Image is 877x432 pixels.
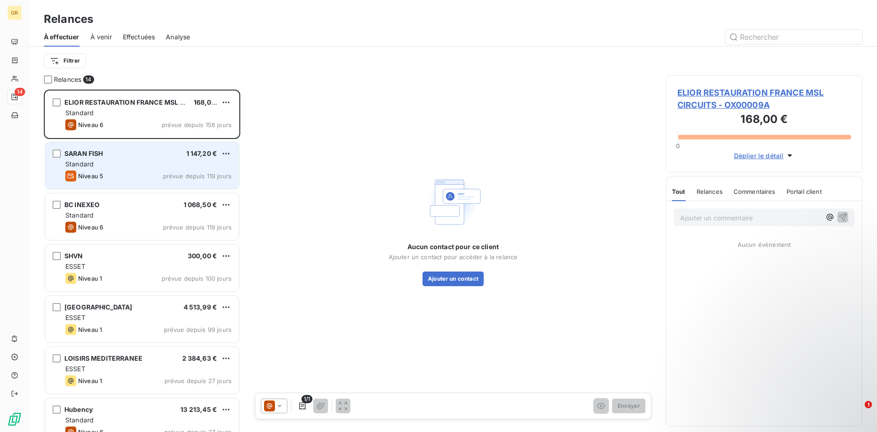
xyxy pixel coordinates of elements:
[65,416,94,424] span: Standard
[731,150,798,161] button: Déplier le détail
[182,354,217,362] span: 2 384,63 €
[90,32,112,42] span: À venir
[162,121,232,128] span: prévue depuis 158 jours
[787,188,822,195] span: Portail client
[301,395,312,403] span: 1/1
[64,149,103,157] span: SARAN FISH
[694,343,877,407] iframe: Intercom notifications message
[83,75,94,84] span: 14
[164,377,232,384] span: prévue depuis 27 jours
[64,98,210,106] span: ELIOR RESTAURATION FRANCE MSL CIRCUITS
[865,401,872,408] span: 1
[78,172,103,180] span: Niveau 5
[65,211,94,219] span: Standard
[180,405,217,413] span: 13 213,45 €
[407,242,499,251] span: Aucun contact pour ce client
[672,188,686,195] span: Tout
[78,326,102,333] span: Niveau 1
[184,303,217,311] span: 4 513,99 €
[725,30,862,44] input: Rechercher
[162,275,232,282] span: prévue depuis 100 jours
[846,401,868,423] iframe: Intercom live chat
[677,111,851,129] h3: 168,00 €
[65,365,85,373] span: ESSET
[65,314,85,321] span: ESSET
[188,252,217,260] span: 300,00 €
[65,109,94,117] span: Standard
[164,326,232,333] span: prévue depuis 99 jours
[64,303,132,311] span: [GEOGRAPHIC_DATA]
[78,224,103,231] span: Niveau 6
[734,188,776,195] span: Commentaires
[54,75,81,84] span: Relances
[697,188,723,195] span: Relances
[64,201,100,208] span: BC INEXEO
[78,121,103,128] span: Niveau 6
[194,98,222,106] span: 168,00 €
[44,32,79,42] span: À effectuer
[7,412,22,427] img: Logo LeanPay
[163,172,232,180] span: prévue depuis 119 jours
[734,151,784,160] span: Déplier le détail
[44,11,93,27] h3: Relances
[65,262,85,270] span: ESSET
[186,149,217,157] span: 1 147,20 €
[7,90,21,104] a: 14
[423,272,484,286] button: Ajouter un contact
[64,405,93,413] span: Hubency
[64,252,83,260] span: SHVN
[424,173,482,231] img: Empty state
[44,53,86,68] button: Filtrer
[64,354,143,362] span: LOISIRS MEDITERRANEE
[123,32,155,42] span: Effectuées
[389,253,518,261] span: Ajouter un contact pour accéder à la relance
[184,201,217,208] span: 1 068,50 €
[44,90,240,432] div: grid
[78,275,102,282] span: Niveau 1
[738,241,791,248] span: Aucun évènement
[163,224,232,231] span: prévue depuis 119 jours
[677,86,851,111] span: ELIOR RESTAURATION FRANCE MSL CIRCUITS - OX00009A
[676,142,680,149] span: 0
[78,377,102,384] span: Niveau 1
[612,399,645,413] button: Envoyer
[65,160,94,168] span: Standard
[15,88,25,96] span: 14
[7,5,22,20] div: GR
[166,32,190,42] span: Analyse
